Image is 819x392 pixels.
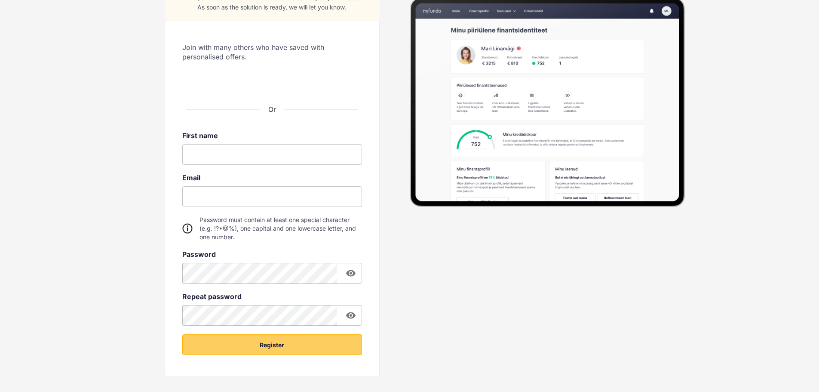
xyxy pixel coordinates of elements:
label: Email [182,173,362,182]
iframe: Sign in with Google Button [199,69,345,88]
label: First name [182,131,362,140]
button: Register [182,334,362,355]
span: Password must contain at least one special character (e.g. !?*@%), one capital and one lowercase ... [199,216,362,241]
span: Or [268,105,276,114]
span: Register [260,341,284,349]
label: Repeat password [182,292,362,301]
span: Join with many others who have saved with personalised offers. [182,43,362,62]
label: Password [182,250,362,259]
